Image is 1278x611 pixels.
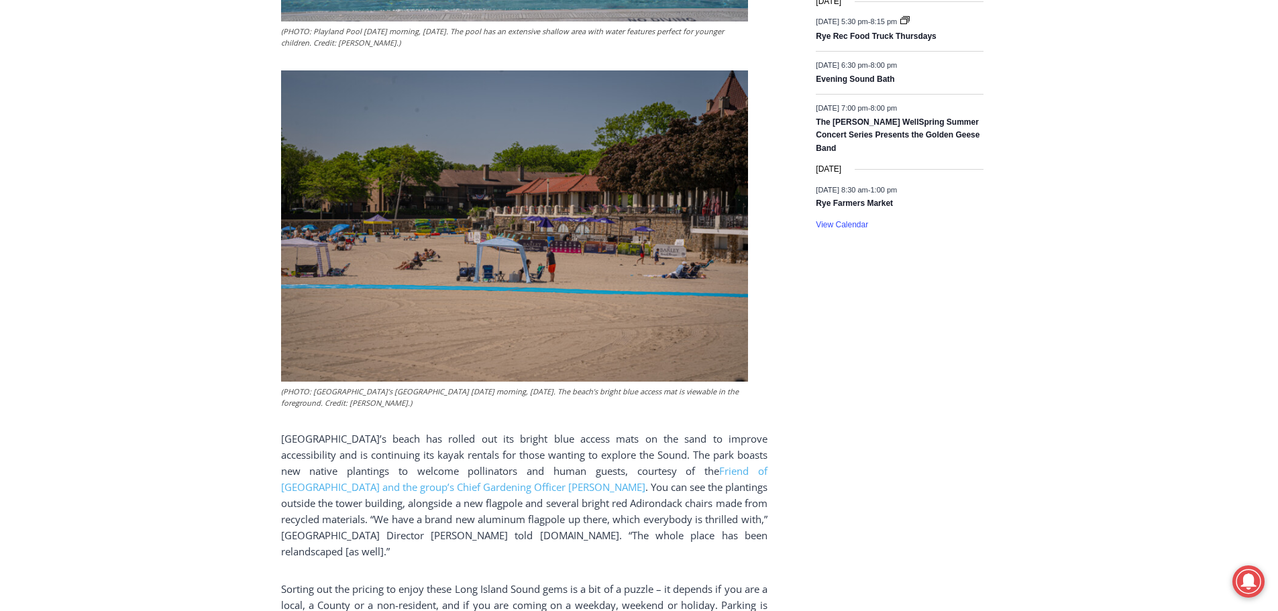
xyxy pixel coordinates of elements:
[281,25,748,49] figcaption: (PHOTO: Playland Pool [DATE] morning, [DATE]. The pool has an extensive shallow area with water f...
[351,133,622,164] span: Intern @ [DOMAIN_NAME]
[281,480,767,558] span: . You can see the plantings outside the tower building, alongside a new flagpole and several brig...
[870,104,897,112] span: 8:00 pm
[1,135,135,167] a: Open Tues. - Sun. [PHONE_NUMBER]
[4,138,131,189] span: Open Tues. - Sun. [PHONE_NUMBER]
[323,130,650,167] a: Intern @ [DOMAIN_NAME]
[870,185,897,193] span: 1:00 pm
[816,17,899,25] time: -
[281,70,748,382] img: (PHOTO: Rye Town Park's Oakland Beach Saturday morning, May 25, 2024. The beach's bright blue acc...
[339,1,634,130] div: Apply Now <> summer and RHS senior internships available
[870,17,897,25] span: 8:15 pm
[281,386,748,409] figcaption: (PHOTO: [GEOGRAPHIC_DATA]’s [GEOGRAPHIC_DATA] [DATE] morning, [DATE]. The beach’s bright blue acc...
[816,60,897,68] time: -
[816,74,894,85] a: Evening Sound Bath
[281,432,767,478] span: [GEOGRAPHIC_DATA]’s beach has rolled out its bright blue access mats on the sand to improve acces...
[816,163,841,176] time: [DATE]
[816,32,936,42] a: Rye Rec Food Truck Thursdays
[816,185,897,193] time: -
[281,464,767,494] a: Friend of [GEOGRAPHIC_DATA] and the group’s Chief Gardening Officer [PERSON_NAME]
[816,185,867,193] span: [DATE] 8:30 am
[398,4,484,61] a: Book [PERSON_NAME]'s Good Humor for Your Event
[138,84,191,160] div: "the precise, almost orchestrated movements of cutting and assembling sushi and [PERSON_NAME] mak...
[816,117,979,154] a: The [PERSON_NAME] WellSpring Summer Concert Series Presents the Golden Geese Band
[816,220,868,230] a: View Calendar
[816,104,867,112] span: [DATE] 7:00 pm
[816,199,893,209] a: Rye Farmers Market
[816,60,867,68] span: [DATE] 6:30 pm
[409,14,467,52] h4: Book [PERSON_NAME]'s Good Humor for Your Event
[88,24,331,37] div: No Generators on Trucks so No Noise or Pollution
[816,104,897,112] time: -
[816,17,867,25] span: [DATE] 5:30 pm
[870,60,897,68] span: 8:00 pm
